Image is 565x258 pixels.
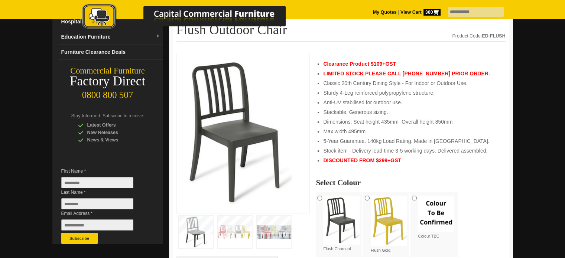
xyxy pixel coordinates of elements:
[400,10,441,15] strong: View Cart
[78,136,149,144] div: News & Views
[78,129,149,136] div: New Releases
[323,128,498,135] li: Max width 495mm
[323,196,360,245] img: Flush Charcoal
[323,147,498,154] li: Stock item - Delivery lead-time 3-5 working days. Delivered assembled.
[61,233,98,244] button: Subscribe
[61,198,133,209] input: Last Name *
[418,196,454,239] label: Colour TBC
[452,32,505,40] div: Product Code:
[58,14,163,29] a: Hospitality Furnituredropdown
[323,79,498,87] li: Classic 20th Century Dining Style - For Indoor or Outdoor Use.
[61,177,133,188] input: First Name *
[58,45,163,60] a: Furniture Clearance Deals
[176,23,506,42] h1: Flush Outdoor Chair
[323,196,360,252] label: Flush Charcoal
[371,196,407,253] label: Flush Gold
[323,108,498,116] li: Stackable. Generous sizing.
[423,9,441,16] span: 300
[52,66,163,76] div: Commercial Furniture
[323,157,401,163] span: DISCOUNTED FROM $299+GST
[373,10,397,15] a: My Quotes
[61,210,145,217] span: Email Address *
[156,34,160,39] img: dropdown
[323,71,490,76] strong: LIMITED STOCK PLEASE CALL [PHONE_NUMBER] PRIOR ORDER.
[62,4,322,31] img: Capital Commercial Furniture Logo
[323,137,498,145] li: 5-Year Guarantee. 140kg Load Rating. Made in [GEOGRAPHIC_DATA].
[58,29,163,45] a: Education Furnituredropdown
[323,89,498,97] li: Sturdy 4-Leg reinforced polypropylene structure.
[52,76,163,86] div: Factory Direct
[52,86,163,100] div: 0800 800 507
[61,219,133,231] input: Email Address *
[323,99,498,106] li: Anti-UV stabilised for outdoor use.
[62,4,322,33] a: Capital Commercial Furniture Logo
[399,10,440,15] a: View Cart300
[323,61,396,67] strong: Clearance Product $109+GST
[103,113,144,118] span: Subscribe to receive:
[71,113,100,118] span: Stay Informed
[61,167,145,175] span: First Name *
[323,118,498,125] li: Dimensions: Seat height 435mm -Overall height 850mm
[78,121,149,129] div: Latest Offers
[61,189,145,196] span: Last Name *
[316,179,505,186] h2: Select Colour
[418,196,454,232] img: Colour TBC
[371,196,407,246] img: Flush Gold
[181,57,292,207] img: Flush Outdoor Chair
[482,33,505,39] strong: ED-FLUSH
